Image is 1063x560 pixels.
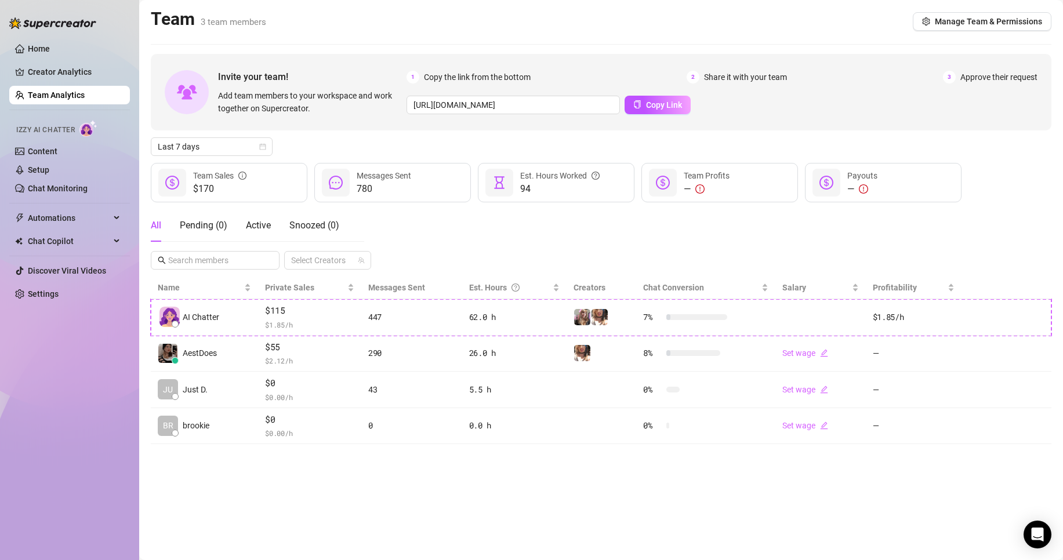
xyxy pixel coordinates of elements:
[520,182,600,196] span: 94
[28,232,110,250] span: Chat Copilot
[643,383,662,396] span: 0 %
[168,254,263,267] input: Search members
[643,419,662,432] span: 0 %
[28,63,121,81] a: Creator Analytics
[643,283,704,292] span: Chat Conversion
[265,413,354,427] span: $0
[695,184,705,194] span: exclamation-circle
[183,419,209,432] span: brookie
[866,372,962,408] td: —
[246,220,271,231] span: Active
[357,171,411,180] span: Messages Sent
[820,386,828,394] span: edit
[79,120,97,137] img: AI Chatter
[218,70,407,84] span: Invite your team!
[265,391,354,403] span: $ 0.00 /h
[265,340,354,354] span: $55
[28,289,59,299] a: Settings
[866,408,962,445] td: —
[782,385,828,394] a: Set wageedit
[873,283,917,292] span: Profitability
[165,176,179,190] span: dollar-circle
[151,277,258,299] th: Name
[15,237,23,245] img: Chat Copilot
[201,17,266,27] span: 3 team members
[16,125,75,136] span: Izzy AI Chatter
[469,347,560,359] div: 26.0 h
[684,171,730,180] span: Team Profits
[567,277,636,299] th: Creators
[193,169,246,182] div: Team Sales
[592,309,608,325] img: Aest
[935,17,1042,26] span: Manage Team & Permissions
[511,281,520,294] span: question-circle
[625,96,691,114] button: Copy Link
[159,307,180,327] img: izzy-ai-chatter-avatar-DDCN_rTZ.svg
[643,311,662,323] span: 7 %
[960,71,1037,83] span: Approve their request
[289,220,339,231] span: Snoozed ( 0 )
[646,100,682,110] span: Copy Link
[407,71,419,83] span: 1
[265,283,314,292] span: Private Sales
[1024,521,1051,548] div: Open Intercom Messenger
[492,176,506,190] span: hourglass
[469,281,551,294] div: Est. Hours
[158,281,242,294] span: Name
[469,419,560,432] div: 0.0 h
[684,182,730,196] div: —
[866,336,962,372] td: —
[687,71,699,83] span: 2
[15,213,24,223] span: thunderbolt
[469,383,560,396] div: 5.5 h
[259,143,266,150] span: calendar
[28,165,49,174] a: Setup
[819,176,833,190] span: dollar-circle
[424,71,531,83] span: Copy the link from the bottom
[469,311,560,323] div: 62.0 h
[782,421,828,430] a: Set wageedit
[873,311,955,323] div: $1.85 /h
[913,12,1051,31] button: Manage Team & Permissions
[163,419,173,432] span: BR
[820,421,828,430] span: edit
[329,176,343,190] span: message
[28,209,110,227] span: Automations
[183,383,208,396] span: Just D.
[28,44,50,53] a: Home
[368,419,455,432] div: 0
[193,182,246,196] span: $170
[238,169,246,182] span: info-circle
[163,383,173,396] span: JU
[358,257,365,264] span: team
[368,347,455,359] div: 290
[368,311,455,323] div: 447
[265,427,354,439] span: $ 0.00 /h
[265,376,354,390] span: $0
[633,100,641,108] span: copy
[704,71,787,83] span: Share it with your team
[574,345,590,361] img: Aest
[643,347,662,359] span: 8 %
[265,355,354,366] span: $ 2.12 /h
[180,219,227,232] div: Pending ( 0 )
[368,383,455,396] div: 43
[782,283,806,292] span: Salary
[368,283,425,292] span: Messages Sent
[859,184,868,194] span: exclamation-circle
[158,138,266,155] span: Last 7 days
[218,89,402,115] span: Add team members to your workspace and work together on Supercreator.
[847,171,877,180] span: Payouts
[151,219,161,232] div: All
[28,184,88,193] a: Chat Monitoring
[28,90,85,100] a: Team Analytics
[820,349,828,357] span: edit
[943,71,956,83] span: 3
[922,17,930,26] span: setting
[357,182,411,196] span: 780
[28,266,106,275] a: Discover Viral Videos
[158,256,166,264] span: search
[183,311,219,323] span: AI Chatter
[158,344,177,363] img: AestDoes
[574,309,590,325] img: Aest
